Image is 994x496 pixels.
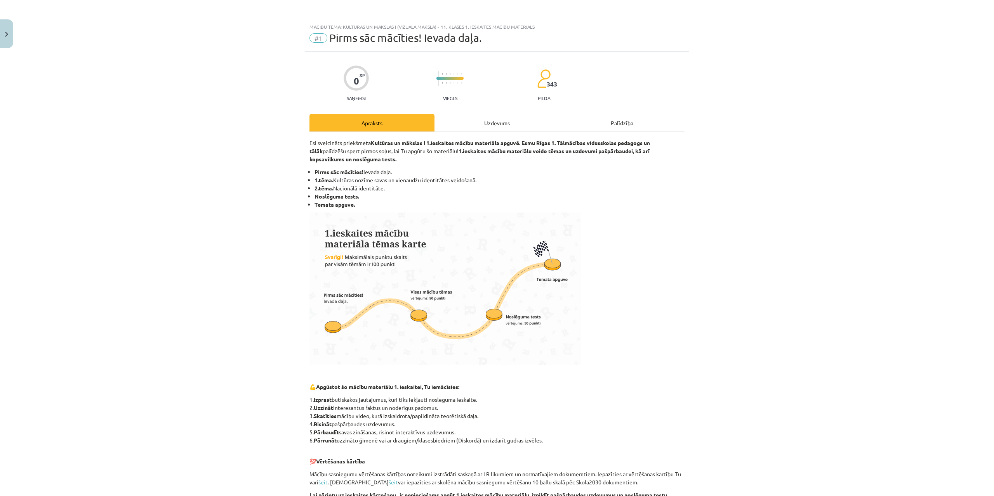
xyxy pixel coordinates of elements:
b: Pārbaudīt [314,429,339,436]
a: šeit [318,479,328,486]
img: icon-close-lesson-0947bae3869378f0d4975bcd49f059093ad1ed9edebbc8119c70593378902aed.svg [5,32,8,37]
p: pilda [538,95,550,101]
span: 343 [547,81,557,88]
img: students-c634bb4e5e11cddfef0936a35e636f08e4e9abd3cc4e673bd6f9a4125e45ecb1.svg [537,69,551,88]
div: Palīdzība [560,114,685,131]
b: Pārrunāt [314,437,337,444]
strong: 1.ieskaites mācību materiālu veido tēmas un uzdevumi pašpārbaudei, kā arī kopsavilkums un noslēgu... [309,147,650,162]
span: XP [360,73,365,77]
li: Nacionālā identitāte. [315,184,685,192]
p: Esi sveicināts priekšmeta palīdzēšu spert pirmos soļus, lai Tu apgūtu šo materiālu! [309,139,685,163]
li: Kultūras nozīme savas un vienaudžu identitātes veidošanā. [315,176,685,184]
b: 2.tēma. [315,185,333,192]
img: icon-short-line-57e1e144782c952c97e751825c79c345078a6d821885a25fce030b3d8c18986b.svg [450,82,450,84]
img: icon-short-line-57e1e144782c952c97e751825c79c345078a6d821885a25fce030b3d8c18986b.svg [454,82,454,84]
b: Pirms sāc mācīties! [315,168,363,175]
b: Izprast [314,396,332,403]
p: 1. būtiskākos jautājumus, kuri tiks iekļauti noslēguma ieskaitē. 2. interesantus faktus un noderī... [309,396,685,444]
div: Apraksts [309,114,434,131]
div: Uzdevums [434,114,560,131]
strong: Kultūras un mākslas I [371,139,425,146]
span: Pirms sāc mācīties! Ievada daļa. [329,31,482,44]
span: #1 [309,33,327,43]
b: 1.tēma. [315,176,333,183]
img: icon-short-line-57e1e144782c952c97e751825c79c345078a6d821885a25fce030b3d8c18986b.svg [461,73,462,75]
b: Skatīties [314,412,337,419]
img: icon-long-line-d9ea69661e0d244f92f715978eff75569469978d946b2353a9bb055b3ed8787d.svg [438,71,439,86]
b: Apgūstot šo mācību materiālu 1. ieskaitei, Tu iemācīsies: [316,383,459,390]
p: Saņemsi [344,95,369,101]
img: icon-short-line-57e1e144782c952c97e751825c79c345078a6d821885a25fce030b3d8c18986b.svg [450,73,450,75]
img: icon-short-line-57e1e144782c952c97e751825c79c345078a6d821885a25fce030b3d8c18986b.svg [454,73,454,75]
p: Mācību sasniegumu vērtēšanas kārtības noteikumi izstrādāti saskaņā ar LR likumiem un normatīvajie... [309,470,685,486]
div: 0 [354,76,359,86]
b: Noslēguma tests. [315,193,359,200]
p: 💪 [309,383,685,391]
p: Viegls [443,95,457,101]
div: Mācību tēma: Kultūras un mākslas i (vizuālā māksla) - 11. klases 1. ieskaites mācību materiāls [309,24,685,29]
b: Vērtēšanas kārtība [316,458,365,465]
a: šeit [389,479,398,486]
img: icon-short-line-57e1e144782c952c97e751825c79c345078a6d821885a25fce030b3d8c18986b.svg [457,73,458,75]
b: Risināt [314,420,332,427]
img: icon-short-line-57e1e144782c952c97e751825c79c345078a6d821885a25fce030b3d8c18986b.svg [457,82,458,84]
b: Temata apguve. [315,201,355,208]
img: icon-short-line-57e1e144782c952c97e751825c79c345078a6d821885a25fce030b3d8c18986b.svg [461,82,462,84]
strong: 1.ieskaites mācību materiāla apguvē. Esmu Rīgas 1. Tālmācības vidusskolas pedagogs un tālāk [309,139,650,154]
li: Ievada daļa. [315,168,685,176]
b: Uzzināt [314,404,333,411]
p: 💯 [309,449,685,465]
